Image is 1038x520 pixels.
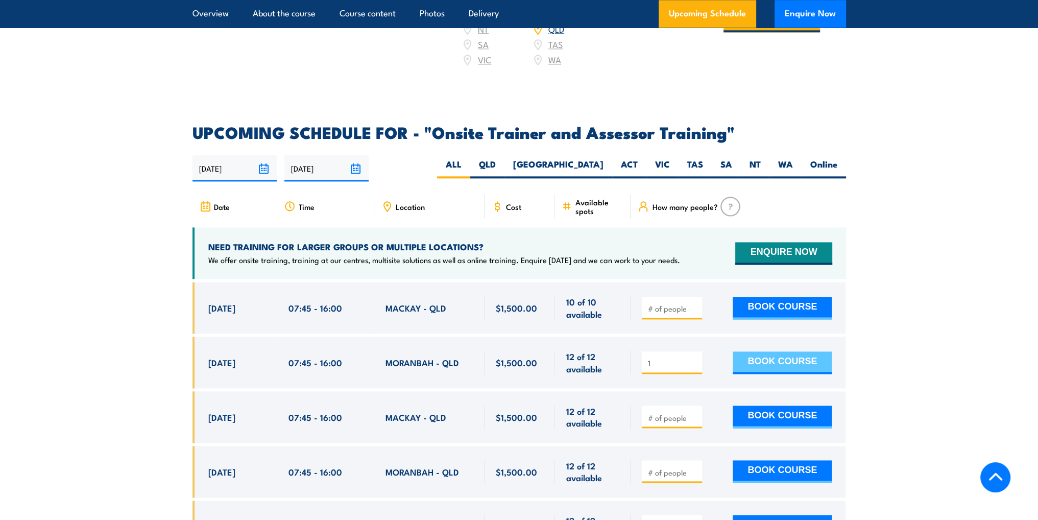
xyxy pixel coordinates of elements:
[208,357,235,368] span: [DATE]
[566,296,619,320] span: 10 of 10 available
[288,411,342,423] span: 07:45 - 16:00
[712,158,741,178] label: SA
[299,202,315,211] span: Time
[208,466,235,478] span: [DATE]
[208,411,235,423] span: [DATE]
[385,466,459,478] span: MORANBAH - QLD
[192,155,277,181] input: From date
[733,297,832,319] button: BOOK COURSE
[575,198,623,215] span: Available spots
[769,158,802,178] label: WA
[733,460,832,483] button: BOOK COURSE
[612,158,646,178] label: ACT
[504,158,612,178] label: [GEOGRAPHIC_DATA]
[652,202,717,211] span: How many people?
[647,358,698,368] input: # of people
[214,202,230,211] span: Date
[647,413,698,423] input: # of people
[208,241,680,252] h4: NEED TRAINING FOR LARGER GROUPS OR MULTIPLE LOCATIONS?
[548,22,564,35] a: QLD
[396,202,425,211] span: Location
[496,302,537,314] span: $1,500.00
[679,158,712,178] label: TAS
[506,202,521,211] span: Cost
[192,125,846,139] h2: UPCOMING SCHEDULE FOR - "Onsite Trainer and Assessor Training"
[802,158,846,178] label: Online
[288,466,342,478] span: 07:45 - 16:00
[566,460,619,484] span: 12 of 12 available
[566,350,619,374] span: 12 of 12 available
[646,158,679,178] label: VIC
[470,158,504,178] label: QLD
[735,242,832,265] button: ENQUIRE NOW
[385,357,459,368] span: MORANBAH - QLD
[496,411,537,423] span: $1,500.00
[208,302,235,314] span: [DATE]
[741,158,769,178] label: NT
[566,405,619,429] span: 12 of 12 available
[385,411,446,423] span: MACKAY - QLD
[647,467,698,478] input: # of people
[647,303,698,314] input: # of people
[208,255,680,265] p: We offer onsite training, training at our centres, multisite solutions as well as online training...
[437,158,470,178] label: ALL
[496,357,537,368] span: $1,500.00
[733,351,832,374] button: BOOK COURSE
[288,357,342,368] span: 07:45 - 16:00
[284,155,369,181] input: To date
[288,302,342,314] span: 07:45 - 16:00
[385,302,446,314] span: MACKAY - QLD
[733,406,832,428] button: BOOK COURSE
[496,466,537,478] span: $1,500.00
